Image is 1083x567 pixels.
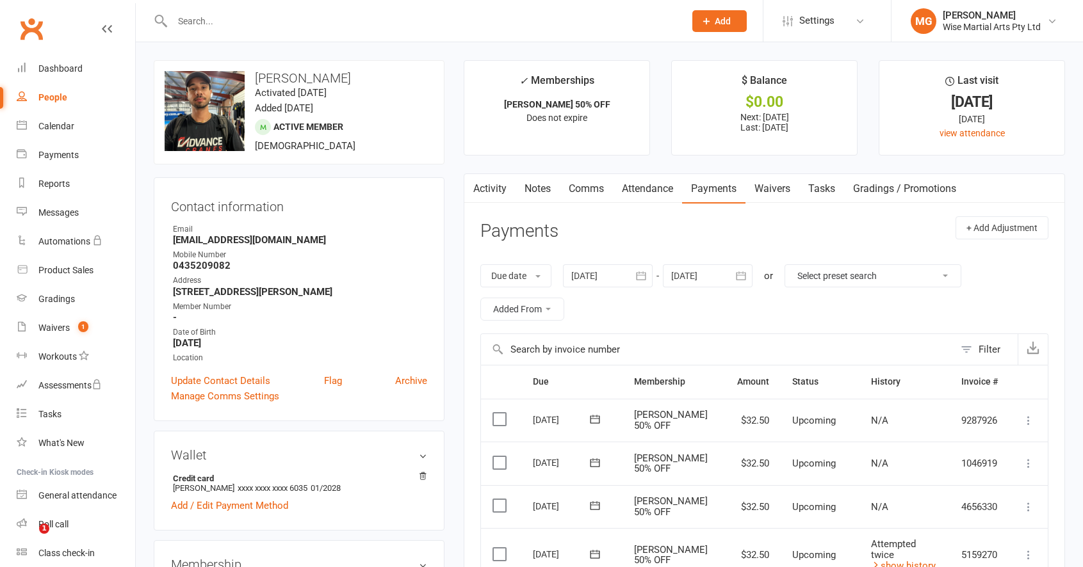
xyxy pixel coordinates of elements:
a: What's New [17,429,135,458]
div: Workouts [38,351,77,362]
a: Add / Edit Payment Method [171,498,288,513]
strong: [DATE] [173,337,427,349]
span: Does not expire [526,113,587,123]
h3: [PERSON_NAME] [165,71,434,85]
div: Class check-in [38,548,95,558]
a: Workouts [17,342,135,371]
time: Added [DATE] [255,102,313,114]
a: Gradings [17,285,135,314]
strong: 0435209082 [173,260,427,271]
div: Memberships [519,72,594,96]
div: MG [911,8,936,34]
div: Last visit [945,72,998,95]
button: + Add Adjustment [956,216,1048,239]
span: Settings [799,6,835,35]
strong: - [173,312,427,323]
input: Search by invoice number [481,334,954,365]
th: Membership [623,365,725,398]
div: Product Sales [38,265,94,275]
span: Attempted twice [871,538,916,561]
a: Payments [17,141,135,170]
div: Reports [38,179,70,189]
strong: [PERSON_NAME] 50% OFF [504,99,610,109]
div: Gradings [38,294,75,304]
a: Gradings / Promotions [844,174,965,204]
span: N/A [871,458,888,469]
div: [PERSON_NAME] [943,10,1041,21]
div: or [764,268,773,283]
span: xxxx xxxx xxxx 6035 [238,483,307,493]
h3: Wallet [171,448,427,462]
a: Waivers [745,174,799,204]
a: Archive [395,373,427,388]
a: Roll call [17,510,135,539]
a: Notes [516,174,560,204]
div: Payments [38,150,79,160]
th: Amount [726,365,781,398]
a: General attendance kiosk mode [17,481,135,510]
span: 1 [78,321,88,332]
li: [PERSON_NAME] [171,472,427,495]
a: view attendance [940,128,1005,138]
a: Activity [464,174,516,204]
button: Added From [480,298,564,321]
td: 1046919 [950,442,1009,485]
div: [DATE] [533,544,592,564]
a: Calendar [17,112,135,141]
button: Filter [954,334,1018,365]
span: [PERSON_NAME] 50% OFF [634,544,708,566]
td: $32.50 [726,442,781,485]
span: 1 [39,523,49,534]
img: image1736146966.png [165,71,245,151]
div: Wise Martial Arts Pty Ltd [943,21,1041,33]
span: Add [715,16,731,26]
a: Comms [560,174,613,204]
h3: Contact information [171,195,427,214]
div: $0.00 [683,95,845,109]
div: [DATE] [533,496,592,516]
iframe: Intercom live chat [13,523,44,554]
p: Next: [DATE] Last: [DATE] [683,112,845,132]
a: Reports [17,170,135,198]
span: Upcoming [792,549,836,561]
span: [PERSON_NAME] 50% OFF [634,495,708,518]
strong: [STREET_ADDRESS][PERSON_NAME] [173,286,427,298]
input: Search... [168,12,676,30]
th: Due [521,365,623,398]
a: Payments [682,174,745,204]
strong: Credit card [173,474,421,483]
a: Waivers 1 [17,314,135,342]
a: Manage Comms Settings [171,388,279,404]
a: Flag [324,373,342,388]
span: Active member [273,122,343,132]
a: Clubworx [15,13,47,45]
span: [PERSON_NAME] 50% OFF [634,409,708,431]
span: N/A [871,415,888,426]
div: $ Balance [742,72,787,95]
div: Roll call [38,519,69,529]
button: Due date [480,264,551,287]
div: People [38,92,67,102]
div: General attendance [38,490,117,500]
td: $32.50 [726,399,781,442]
a: Tasks [17,400,135,429]
a: Messages [17,198,135,227]
div: [DATE] [891,112,1053,126]
a: People [17,83,135,112]
span: Upcoming [792,458,836,469]
a: Update Contact Details [171,373,270,388]
div: Dashboard [38,63,83,74]
div: Messages [38,207,79,218]
h3: Payments [480,221,558,241]
a: Product Sales [17,256,135,285]
div: [DATE] [533,452,592,472]
div: [DATE] [891,95,1053,109]
a: Assessments [17,371,135,400]
span: Upcoming [792,501,836,513]
td: 4656330 [950,485,1009,529]
div: Mobile Number [173,249,427,261]
span: N/A [871,501,888,513]
div: Automations [38,236,90,246]
div: Tasks [38,409,61,419]
a: Attendance [613,174,682,204]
